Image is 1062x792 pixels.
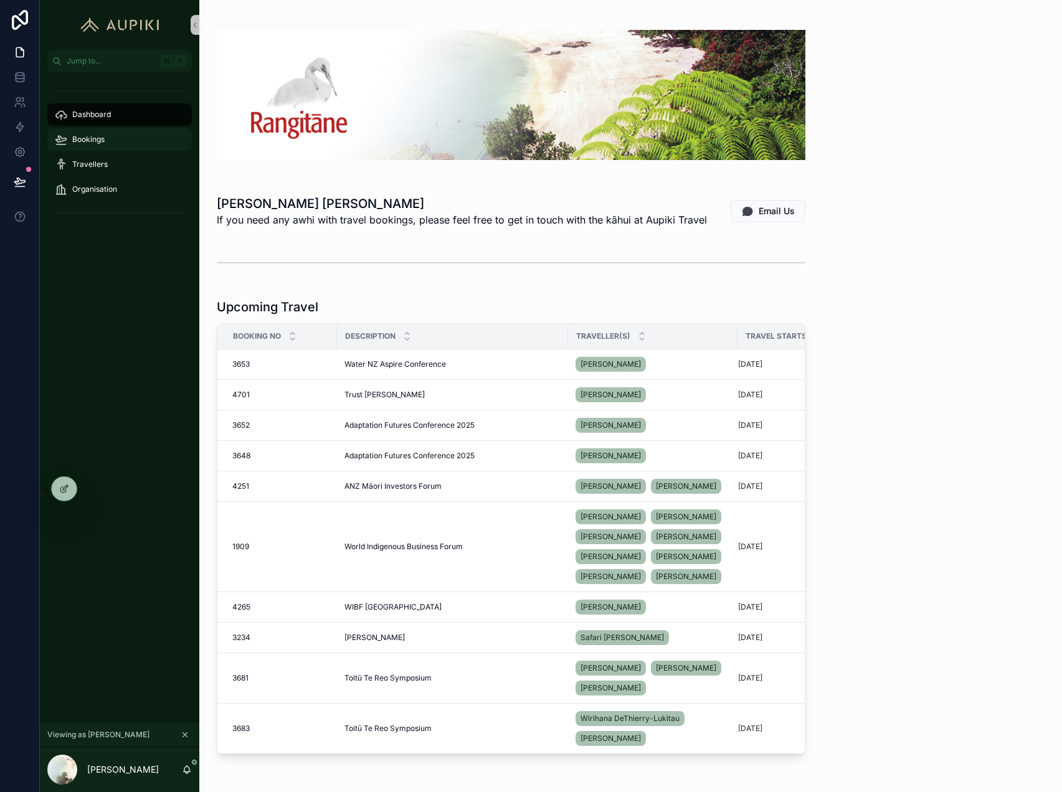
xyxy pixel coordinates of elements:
span: Toitū Te Reo Symposium [344,673,432,683]
span: [PERSON_NAME] [656,532,716,542]
a: WIBF [GEOGRAPHIC_DATA] [344,602,561,612]
a: 1909 [232,542,330,552]
a: ANZ Māori Investors Forum [344,481,561,491]
span: Organisation [72,184,117,194]
a: 3652 [232,420,330,430]
span: K [176,56,186,66]
span: [PERSON_NAME] [581,481,641,491]
span: Wirihana DeThierry-Lukitau [581,714,680,724]
div: scrollable content [40,72,199,239]
span: Bookings [72,134,105,144]
button: Email Us [731,200,805,222]
span: 4701 [232,390,250,400]
a: Wirihana DeThierry-Lukitau[PERSON_NAME] [576,709,730,748]
a: Safari [PERSON_NAME] [576,628,730,648]
span: Water NZ Aspire Conference [344,359,446,369]
span: Adaptation Futures Conference 2025 [344,420,475,430]
span: [PERSON_NAME] [581,733,641,743]
span: [PERSON_NAME] [581,532,641,542]
span: [PERSON_NAME] [656,481,716,491]
a: [PERSON_NAME] [576,600,646,615]
a: [PERSON_NAME][PERSON_NAME][PERSON_NAME] [576,658,730,698]
a: [DATE] [738,481,850,491]
p: [DATE] [738,542,762,552]
a: [PERSON_NAME][PERSON_NAME] [576,476,730,496]
a: Trust [PERSON_NAME] [344,390,561,400]
a: Wirihana DeThierry-Lukitau [576,711,685,726]
p: [DATE] [738,420,762,430]
a: [PERSON_NAME] [651,529,721,544]
span: [PERSON_NAME] [344,633,405,643]
span: [PERSON_NAME] [656,552,716,562]
p: [DATE] [738,673,762,683]
span: WIBF [GEOGRAPHIC_DATA] [344,602,442,612]
button: Jump to...K [47,50,192,72]
a: Toitū Te Reo Symposium [344,673,561,683]
a: [PERSON_NAME] [576,385,730,405]
span: Trust [PERSON_NAME] [344,390,425,400]
a: [DATE] [738,451,850,461]
a: [PERSON_NAME] [576,354,730,374]
span: [PERSON_NAME] [581,512,641,522]
span: 3681 [232,673,249,683]
p: [PERSON_NAME] [87,763,159,776]
a: [PERSON_NAME] [576,661,646,676]
a: Toitū Te Reo Symposium [344,724,561,733]
a: [PERSON_NAME] [651,479,721,494]
span: Adaptation Futures Conference 2025 [344,451,475,461]
span: If you need any awhi with travel bookings, please feel free to get in touch with the kāhui at Aup... [217,212,707,227]
a: Safari [PERSON_NAME] [576,630,669,645]
a: 3683 [232,724,330,733]
span: Travellers [72,159,108,169]
a: [PERSON_NAME] [576,509,646,524]
a: [PERSON_NAME] [651,509,721,524]
p: [DATE] [738,359,762,369]
a: Water NZ Aspire Conference [344,359,561,369]
span: Traveller(s) [576,331,630,341]
a: [PERSON_NAME] [576,387,646,402]
span: 3653 [232,359,250,369]
span: 3683 [232,724,250,733]
span: Viewing as [PERSON_NAME] [47,730,149,740]
span: [PERSON_NAME] [581,390,641,400]
span: 4251 [232,481,249,491]
span: [PERSON_NAME] [581,683,641,693]
span: Travel Starts [746,331,807,341]
a: [PERSON_NAME] [576,549,646,564]
a: [PERSON_NAME] [576,597,730,617]
a: [DATE] [738,633,850,643]
span: 3652 [232,420,250,430]
span: [PERSON_NAME] [581,420,641,430]
a: Travellers [47,153,192,176]
a: [PERSON_NAME] [576,446,730,466]
span: 1909 [232,542,249,552]
h1: Upcoming Travel [217,298,318,316]
a: [PERSON_NAME] [576,569,646,584]
span: [PERSON_NAME] [656,572,716,582]
span: [PERSON_NAME] [656,512,716,522]
span: 4265 [232,602,250,612]
p: [DATE] [738,633,762,643]
span: World Indigenous Business Forum [344,542,463,552]
a: [DATE] [738,359,850,369]
a: [DATE] [738,542,850,552]
a: [PERSON_NAME] [651,661,721,676]
img: 5514cf35-8805-4f78-a512-6b7b36fb2c52-Rangitane-Banner.png [217,30,805,160]
span: [PERSON_NAME] [581,359,641,369]
span: Booking No [233,331,281,341]
a: 4701 [232,390,330,400]
a: [PERSON_NAME] [576,415,730,435]
a: 4265 [232,602,330,612]
p: [DATE] [738,481,762,491]
span: ANZ Māori Investors Forum [344,481,442,491]
a: [DATE] [738,724,850,733]
p: [DATE] [738,724,762,733]
span: 3234 [232,633,250,643]
span: Dashboard [72,110,111,120]
span: [PERSON_NAME] [656,663,716,673]
a: [DATE] [738,420,850,430]
a: [PERSON_NAME] [576,681,646,695]
a: [DATE] [738,673,850,683]
p: [DATE] [738,390,762,400]
img: App logo [75,15,165,35]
